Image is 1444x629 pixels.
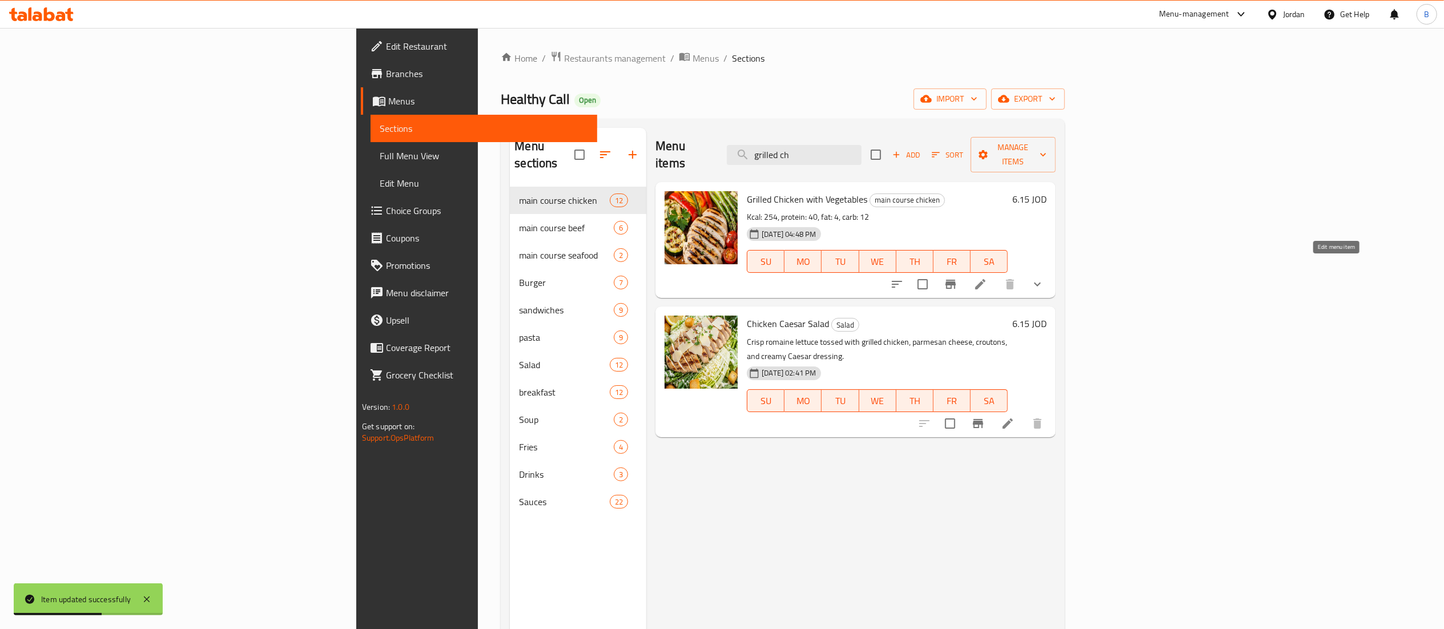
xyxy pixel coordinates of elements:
span: main course seafood [519,248,614,262]
img: Chicken Caesar Salad [665,316,738,389]
div: items [614,330,628,344]
h2: Menu items [655,138,713,172]
span: 9 [614,332,628,343]
span: Choice Groups [386,204,588,217]
div: Jordan [1283,8,1305,21]
span: Edit Menu [380,176,588,190]
div: main course seafood2 [510,241,646,269]
span: Select all sections [568,143,592,167]
span: Menus [388,94,588,108]
a: Branches [361,60,597,87]
div: main course chicken [870,193,945,207]
span: Sort sections [592,141,619,168]
span: SA [975,393,1003,409]
nav: Menu sections [510,182,646,520]
span: main course beef [519,221,614,235]
span: 4 [614,442,628,453]
span: Branches [386,67,588,80]
h6: 6.15 JOD [1012,316,1047,332]
button: Branch-specific-item [937,271,964,298]
button: SA [971,389,1008,412]
a: Sections [371,115,597,142]
a: Support.OpsPlatform [362,430,435,445]
button: TU [822,389,859,412]
a: Upsell [361,307,597,334]
span: Select to update [938,412,962,436]
span: 12 [610,195,628,206]
button: MO [785,389,822,412]
a: Edit Restaurant [361,33,597,60]
span: [DATE] 04:48 PM [757,229,820,240]
div: Burger [519,276,614,289]
button: TH [896,250,934,273]
span: TH [901,393,929,409]
button: Add [888,146,924,164]
div: breakfast [519,385,610,399]
a: Promotions [361,252,597,279]
a: Choice Groups [361,197,597,224]
span: Grocery Checklist [386,368,588,382]
span: Salad [832,318,859,332]
span: FR [938,253,966,270]
span: [DATE] 02:41 PM [757,368,820,378]
svg: Show Choices [1031,277,1044,291]
a: Full Menu View [371,142,597,170]
span: sandwiches [519,303,614,317]
span: Get support on: [362,419,415,434]
button: Branch-specific-item [964,410,992,437]
h6: 6.15 JOD [1012,191,1047,207]
button: SU [747,250,785,273]
span: import [923,92,978,106]
p: Crisp romaine lettuce tossed with grilled chicken, parmesan cheese, croutons, and creamy Caesar d... [747,335,1008,364]
div: items [614,303,628,317]
span: MO [789,253,817,270]
span: Coupons [386,231,588,245]
span: 22 [610,497,628,507]
div: items [614,276,628,289]
button: FR [934,250,971,273]
div: Soup2 [510,406,646,433]
span: SU [752,393,780,409]
span: Grilled Chicken with Vegetables [747,191,867,208]
button: WE [859,389,896,412]
button: MO [785,250,822,273]
button: TH [896,389,934,412]
span: Coverage Report [386,341,588,354]
span: 3 [614,469,628,480]
input: search [727,145,862,165]
span: main course chicken [870,193,944,207]
span: 12 [610,360,628,370]
span: Full Menu View [380,149,588,163]
div: items [614,248,628,262]
div: items [610,358,628,372]
span: Drinks [519,467,614,481]
div: Fries [519,440,614,454]
span: 12 [610,387,628,398]
a: Edit Menu [371,170,597,197]
span: MO [789,393,817,409]
button: sort-choices [883,271,911,298]
li: / [670,51,674,65]
span: Menu disclaimer [386,286,588,300]
div: Salad12 [510,351,646,378]
span: 9 [614,305,628,316]
span: Restaurants management [564,51,666,65]
span: TU [826,393,854,409]
img: Grilled Chicken with Vegetables [665,191,738,264]
a: Grocery Checklist [361,361,597,389]
span: Sections [732,51,765,65]
div: items [610,193,628,207]
span: B [1424,8,1429,21]
button: export [991,88,1065,110]
button: Add section [619,141,646,168]
span: Sort items [924,146,971,164]
a: Restaurants management [550,51,666,66]
div: items [614,440,628,454]
div: pasta9 [510,324,646,351]
button: SU [747,389,785,412]
button: SA [971,250,1008,273]
span: Soup [519,413,614,426]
